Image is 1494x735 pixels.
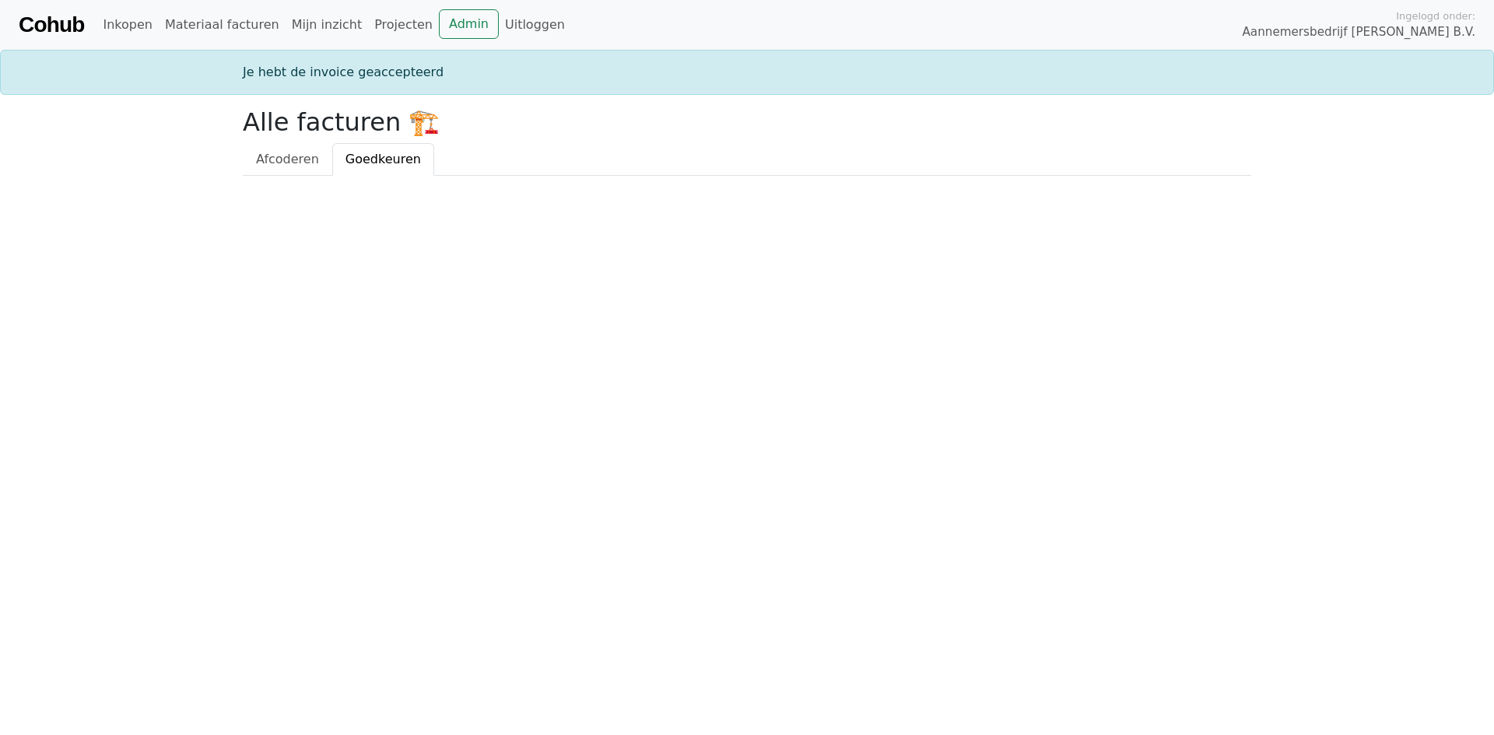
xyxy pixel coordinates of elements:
[499,9,571,40] a: Uitloggen
[159,9,286,40] a: Materiaal facturen
[233,63,1261,82] div: Je hebt de invoice geaccepteerd
[243,107,1251,137] h2: Alle facturen 🏗️
[1242,23,1475,41] span: Aannemersbedrijf [PERSON_NAME] B.V.
[1396,9,1475,23] span: Ingelogd onder:
[286,9,369,40] a: Mijn inzicht
[332,143,434,176] a: Goedkeuren
[256,152,319,166] span: Afcoderen
[19,6,84,44] a: Cohub
[345,152,421,166] span: Goedkeuren
[439,9,499,39] a: Admin
[96,9,158,40] a: Inkopen
[243,143,332,176] a: Afcoderen
[368,9,439,40] a: Projecten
